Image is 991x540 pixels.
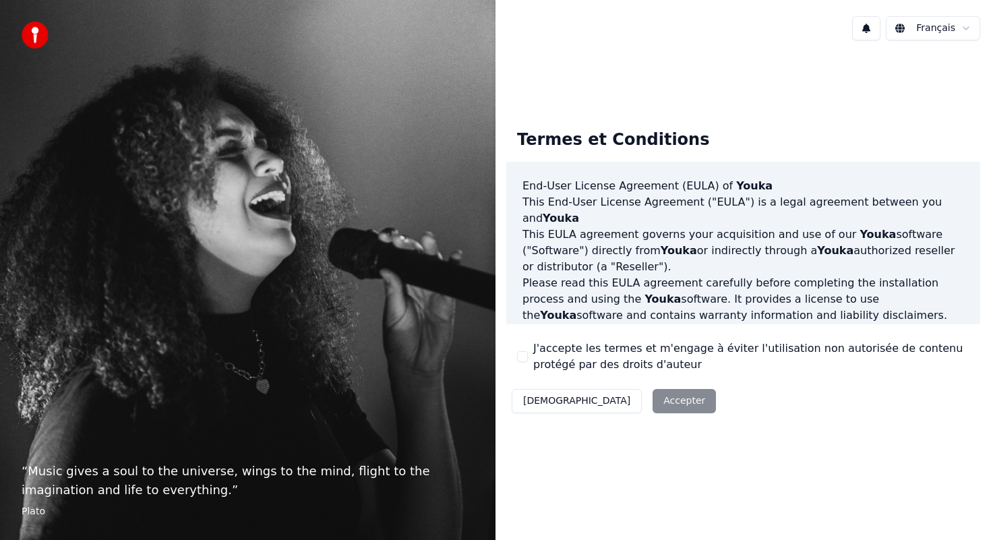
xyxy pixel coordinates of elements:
span: Youka [644,293,681,305]
button: [DEMOGRAPHIC_DATA] [512,389,642,413]
span: Youka [817,244,853,257]
label: J'accepte les termes et m'engage à éviter l'utilisation non autorisée de contenu protégé par des ... [533,340,969,373]
img: youka [22,22,49,49]
p: If you register for a free trial of the software, this EULA agreement will also govern that trial... [522,324,964,388]
p: “ Music gives a soul to the universe, wings to the mind, flight to the imagination and life to ev... [22,462,474,500]
p: Please read this EULA agreement carefully before completing the installation process and using th... [522,275,964,324]
footer: Plato [22,505,474,518]
p: This End-User License Agreement ("EULA") is a legal agreement between you and [522,194,964,227]
span: Youka [543,212,579,224]
span: Youka [661,244,697,257]
h3: End-User License Agreement (EULA) of [522,178,964,194]
div: Termes et Conditions [506,119,720,162]
span: Youka [736,179,773,192]
p: This EULA agreement governs your acquisition and use of our software ("Software") directly from o... [522,227,964,275]
span: Youka [540,309,576,322]
span: Youka [860,228,896,241]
